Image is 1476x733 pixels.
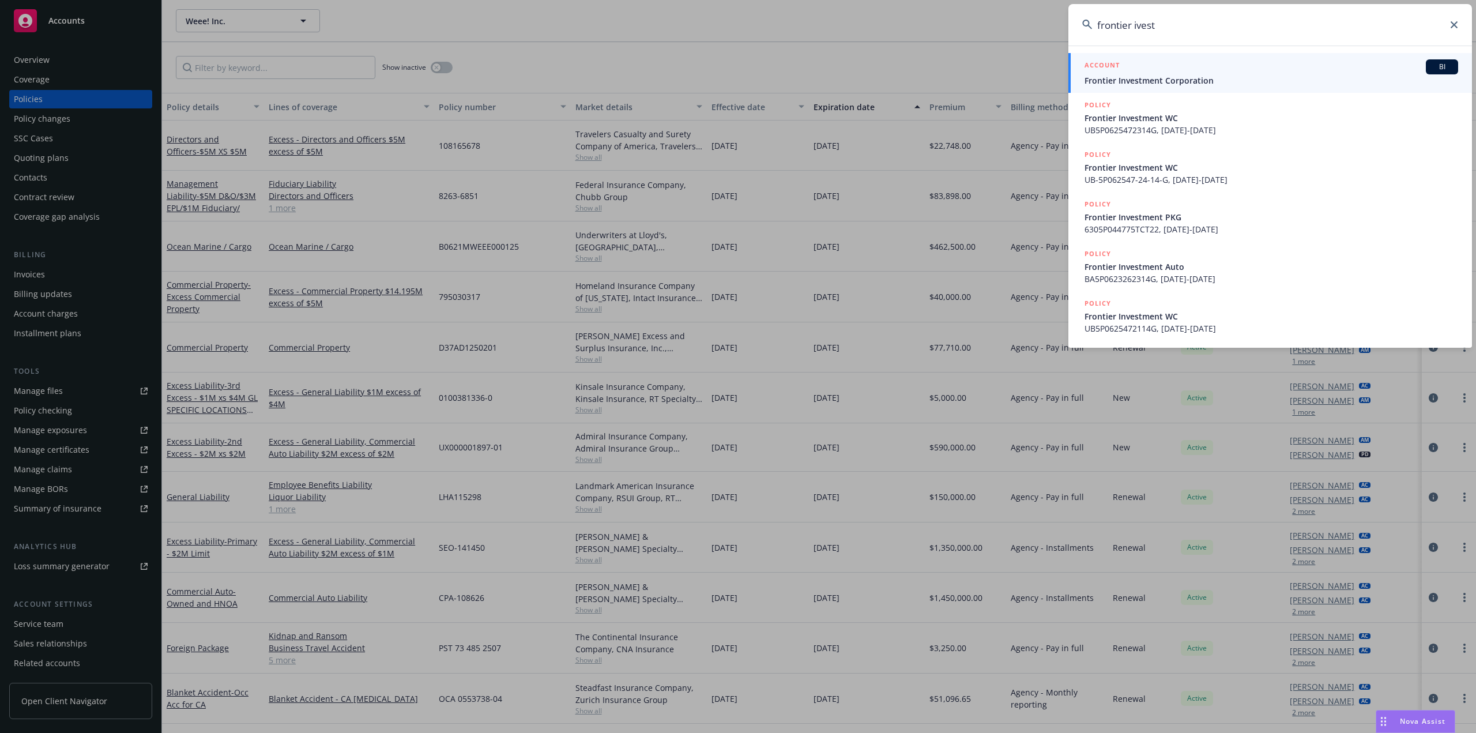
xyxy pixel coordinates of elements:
span: Frontier Investment WC [1085,112,1458,124]
input: Search... [1068,4,1472,46]
span: UB-5P062547-24-14-G, [DATE]-[DATE] [1085,174,1458,186]
span: Frontier Investment WC [1085,310,1458,322]
h5: ACCOUNT [1085,59,1120,73]
h5: POLICY [1085,248,1111,260]
h5: POLICY [1085,198,1111,210]
span: UB5P0625472114G, [DATE]-[DATE] [1085,322,1458,334]
a: POLICYFrontier Investment WCUB-5P062547-24-14-G, [DATE]-[DATE] [1068,142,1472,192]
a: POLICYFrontier Investment WCUB5P0625472314G, [DATE]-[DATE] [1068,93,1472,142]
h5: POLICY [1085,99,1111,111]
span: BI [1430,62,1454,72]
span: Nova Assist [1400,716,1445,726]
span: Frontier Investment Corporation [1085,74,1458,87]
div: Drag to move [1376,711,1391,732]
a: POLICYFrontier Investment PKG6305P044775TCT22, [DATE]-[DATE] [1068,192,1472,242]
span: Frontier Investment WC [1085,161,1458,174]
span: Frontier Investment Auto [1085,261,1458,273]
a: POLICYFrontier Investment WCUB5P0625472114G, [DATE]-[DATE] [1068,291,1472,341]
h5: POLICY [1085,149,1111,160]
span: 6305P044775TCT22, [DATE]-[DATE] [1085,223,1458,235]
a: ACCOUNTBIFrontier Investment Corporation [1068,53,1472,93]
a: POLICYFrontier Investment AutoBA5P0623262314G, [DATE]-[DATE] [1068,242,1472,291]
h5: POLICY [1085,298,1111,309]
span: BA5P0623262314G, [DATE]-[DATE] [1085,273,1458,285]
button: Nova Assist [1376,710,1455,733]
span: UB5P0625472314G, [DATE]-[DATE] [1085,124,1458,136]
span: Frontier Investment PKG [1085,211,1458,223]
